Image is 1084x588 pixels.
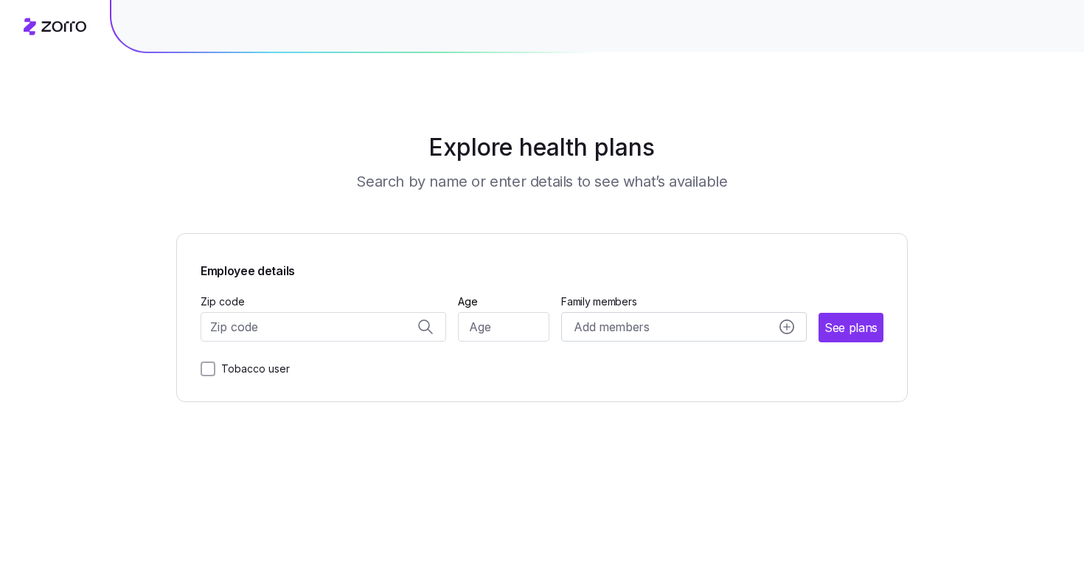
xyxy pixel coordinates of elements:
label: Age [458,294,478,310]
svg: add icon [779,319,794,334]
label: Zip code [201,294,245,310]
button: See plans [819,313,883,342]
input: Age [458,312,550,342]
label: Tobacco user [215,360,290,378]
span: Family members [561,294,807,309]
span: Add members [574,318,649,336]
button: Add membersadd icon [561,312,807,342]
h3: Search by name or enter details to see what’s available [356,171,727,192]
h1: Explore health plans [213,130,872,165]
input: Zip code [201,312,446,342]
span: See plans [824,319,878,337]
span: Employee details [201,257,295,280]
